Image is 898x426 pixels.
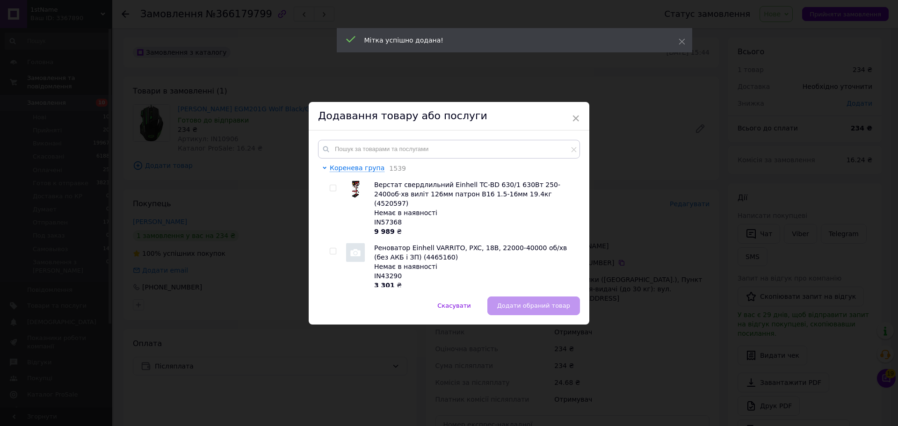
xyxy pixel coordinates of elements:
[374,282,395,289] b: 3 301
[364,36,655,45] div: Мітка успішно додана!
[437,302,471,309] span: Скасувати
[374,181,560,207] span: Верстат свердлильний Einhell TC-BD 630/1 630Вт 250-2400об·хв виліт 126мм патрон В16 1.5-16мм 19.4...
[384,165,406,172] span: 1539
[427,296,480,315] button: Скасувати
[374,227,575,236] div: ₴
[374,281,575,290] div: ₴
[318,140,580,159] input: Пошук за товарами та послугами
[374,228,395,235] b: 9 989
[374,244,567,261] span: Реноватор Einhell VARRITO, PXC, 18В, 22000-40000 об/хв (без АКБ і ЗП) (4465160)
[374,262,575,271] div: Немає в наявності
[374,272,402,280] span: IN43290
[374,208,575,217] div: Немає в наявності
[309,102,589,130] div: Додавання товару або послуги
[346,243,365,262] img: Реноватор Einhell VARRITO, PXC, 18В, 22000-40000 об/хв (без АКБ і ЗП) (4465160)
[572,110,580,126] span: ×
[374,218,402,226] span: IN57368
[330,164,384,172] span: Коренева група
[352,181,360,198] img: Верстат свердлильний Einhell TC-BD 630/1 630Вт 250-2400об·хв виліт 126мм патрон В16 1.5-16мм 19.4...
